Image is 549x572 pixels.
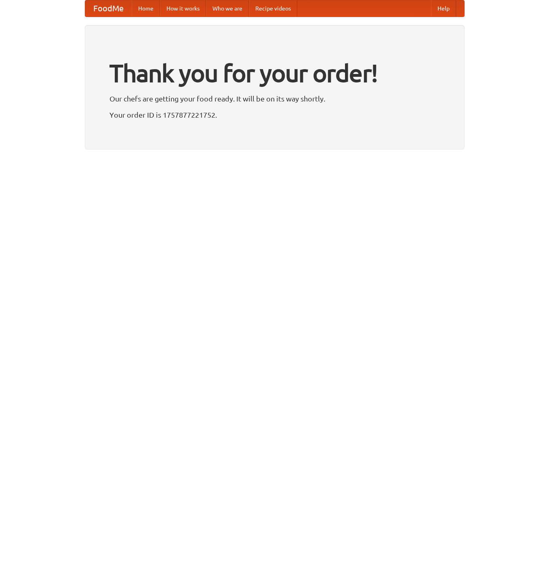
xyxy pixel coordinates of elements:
a: How it works [160,0,206,17]
a: Help [431,0,456,17]
p: Your order ID is 1757877221752. [109,109,440,121]
a: Recipe videos [249,0,297,17]
a: Home [132,0,160,17]
a: Who we are [206,0,249,17]
a: FoodMe [85,0,132,17]
h1: Thank you for your order! [109,54,440,93]
p: Our chefs are getting your food ready. It will be on its way shortly. [109,93,440,105]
